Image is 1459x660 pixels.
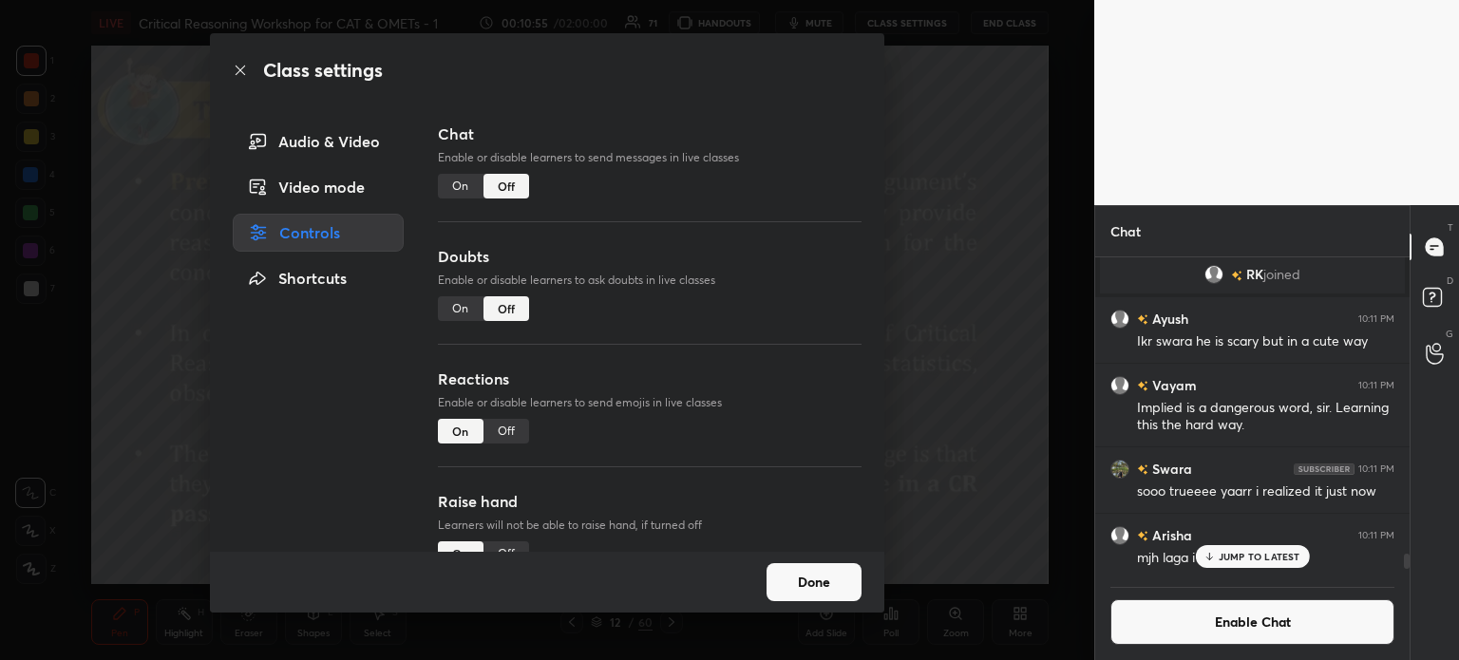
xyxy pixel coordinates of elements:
[1263,267,1300,282] span: joined
[483,174,529,198] div: Off
[1358,463,1394,475] div: 10:11 PM
[438,368,862,390] h3: Reactions
[1137,314,1148,325] img: no-rating-badge.077c3623.svg
[438,541,483,566] div: On
[438,245,862,268] h3: Doubts
[1110,460,1129,479] img: fb9d0dd0448f41eba4021cbe07338259.jpg
[438,517,862,534] p: Learners will not be able to raise hand, if turned off
[438,174,483,198] div: On
[1137,399,1394,435] div: Implied is a dangerous word, sir. Learning this the hard way.
[1148,375,1197,395] h6: Vayam
[1219,551,1300,562] p: JUMP TO LATEST
[1110,376,1129,395] img: default.png
[438,123,862,145] h3: Chat
[438,394,862,411] p: Enable or disable learners to send emojis in live classes
[1148,309,1188,329] h6: Ayush
[1137,381,1148,391] img: no-rating-badge.077c3623.svg
[483,419,529,443] div: Off
[263,56,383,85] h2: Class settings
[1358,380,1394,391] div: 10:11 PM
[1447,273,1453,288] p: D
[233,259,404,297] div: Shortcuts
[767,563,862,601] button: Done
[1246,267,1263,282] span: RK
[438,272,862,289] p: Enable or disable learners to ask doubts in live classes
[1358,530,1394,541] div: 10:11 PM
[1148,459,1192,479] h6: Swara
[1137,464,1148,475] img: no-rating-badge.077c3623.svg
[438,419,483,443] div: On
[233,123,404,160] div: Audio & Video
[438,296,483,321] div: On
[1137,549,1394,568] div: mjh laga i missed the TEA
[1095,206,1156,256] p: Chat
[1137,482,1394,501] div: sooo trueeee yaarr i realized it just now
[1137,531,1148,541] img: no-rating-badge.077c3623.svg
[1448,220,1453,235] p: T
[1148,525,1192,545] h6: Arisha
[1110,526,1129,545] img: default.png
[1204,265,1223,284] img: default.png
[1110,599,1394,645] button: Enable Chat
[1358,313,1394,325] div: 10:11 PM
[233,168,404,206] div: Video mode
[483,541,529,566] div: Off
[1294,463,1355,475] img: 4P8fHbbgJtejmAAAAAElFTkSuQmCC
[1446,327,1453,341] p: G
[1231,271,1242,281] img: no-rating-badge.077c3623.svg
[233,214,404,252] div: Controls
[1095,257,1410,575] div: grid
[1110,310,1129,329] img: default.png
[1137,332,1394,351] div: Ikr swara he is scary but in a cute way
[438,149,862,166] p: Enable or disable learners to send messages in live classes
[438,490,862,513] h3: Raise hand
[483,296,529,321] div: Off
